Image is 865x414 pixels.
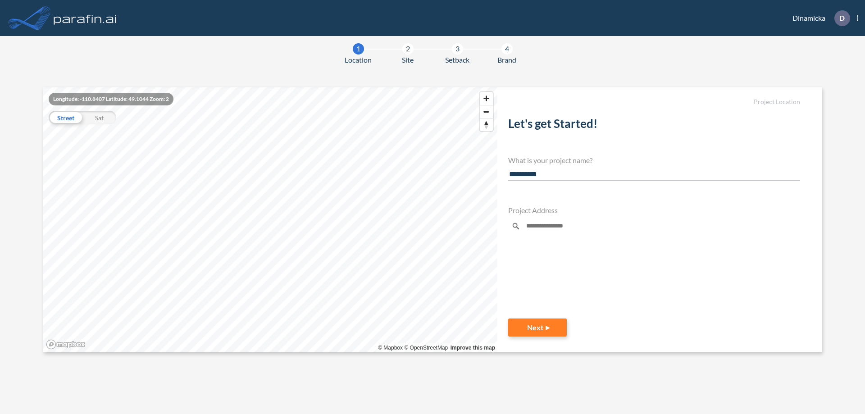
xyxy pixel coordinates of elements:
span: Location [345,55,372,65]
span: Site [402,55,414,65]
a: Improve this map [451,345,495,351]
h5: Project Location [508,98,800,106]
button: Next [508,318,567,337]
img: logo [52,9,118,27]
a: Mapbox [378,345,403,351]
p: D [839,14,845,22]
button: Zoom out [480,105,493,118]
h4: Project Address [508,206,800,214]
span: Reset bearing to north [480,118,493,131]
span: Setback [445,55,469,65]
div: Longitude: -110.8407 Latitude: 49.1044 Zoom: 2 [49,93,173,105]
div: 2 [402,43,414,55]
h2: Let's get Started! [508,117,800,134]
input: Enter a location [508,218,800,234]
a: Mapbox homepage [46,339,86,350]
div: 4 [501,43,513,55]
div: Sat [82,111,116,124]
div: Street [49,111,82,124]
button: Reset bearing to north [480,118,493,131]
div: 3 [452,43,463,55]
h4: What is your project name? [508,156,800,164]
button: Zoom in [480,92,493,105]
span: Brand [497,55,516,65]
div: Dinamicka [779,10,858,26]
canvas: Map [43,87,497,352]
div: 1 [353,43,364,55]
a: OpenStreetMap [404,345,448,351]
